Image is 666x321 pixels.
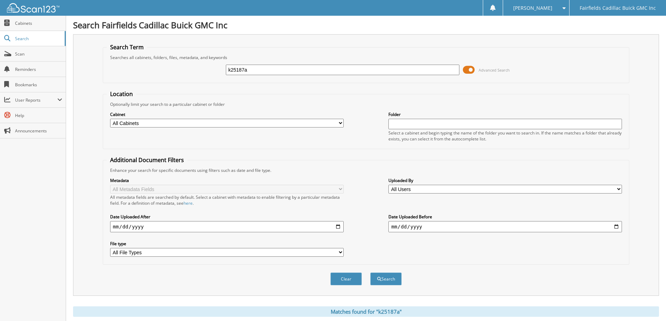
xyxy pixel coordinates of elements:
[370,272,402,285] button: Search
[15,97,57,103] span: User Reports
[15,128,62,134] span: Announcements
[110,214,344,220] label: Date Uploaded After
[73,306,659,317] div: Matches found for "k25187a"
[15,51,62,57] span: Scan
[15,36,61,42] span: Search
[73,19,659,31] h1: Search Fairfields Cadillac Buick GMC Inc
[15,66,62,72] span: Reminders
[7,3,59,13] img: scan123-logo-white.svg
[479,67,510,73] span: Advanced Search
[15,112,62,118] span: Help
[110,177,344,183] label: Metadata
[110,241,344,247] label: File type
[184,200,193,206] a: here
[388,221,622,232] input: end
[388,214,622,220] label: Date Uploaded Before
[15,82,62,88] span: Bookmarks
[15,20,62,26] span: Cabinets
[388,130,622,142] div: Select a cabinet and begin typing the name of the folder you want to search in. If the name match...
[388,111,622,117] label: Folder
[330,272,362,285] button: Clear
[107,167,625,173] div: Enhance your search for specific documents using filters such as date and file type.
[110,221,344,232] input: start
[513,6,552,10] span: [PERSON_NAME]
[107,156,187,164] legend: Additional Document Filters
[580,6,656,10] span: Fairfields Cadillac Buick GMC Inc
[107,43,147,51] legend: Search Term
[110,111,344,117] label: Cabinet
[388,177,622,183] label: Uploaded By
[107,101,625,107] div: Optionally limit your search to a particular cabinet or folder
[107,54,625,60] div: Searches all cabinets, folders, files, metadata, and keywords
[107,90,136,98] legend: Location
[110,194,344,206] div: All metadata fields are searched by default. Select a cabinet with metadata to enable filtering b...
